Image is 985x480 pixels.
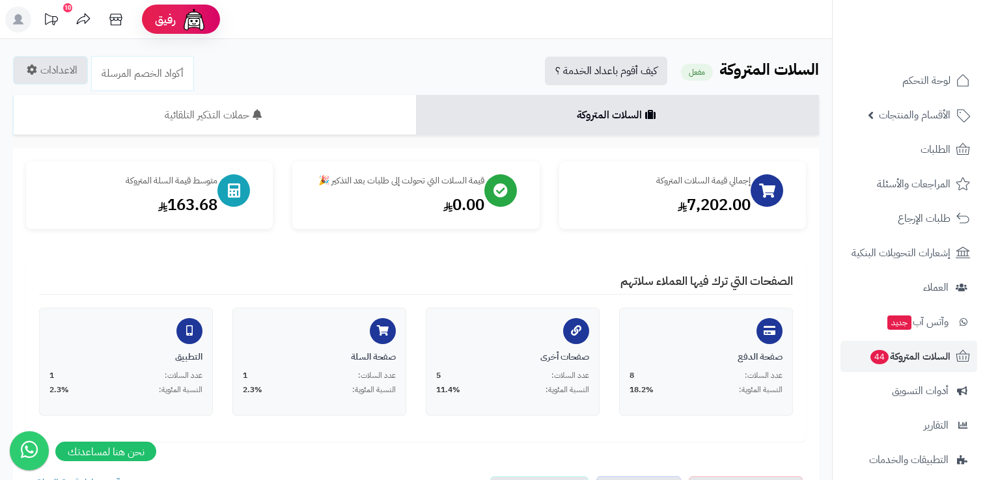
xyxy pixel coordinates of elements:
b: السلات المتروكة [719,58,819,81]
a: الطلبات [840,134,977,165]
span: عدد السلات: [358,370,396,381]
span: وآتس آب [886,313,949,331]
span: النسبة المئوية: [159,384,202,395]
a: أدوات التسويق [840,375,977,407]
span: عدد السلات: [745,370,783,381]
span: 18.2% [630,384,654,395]
span: أدوات التسويق [892,382,949,400]
a: كيف أقوم باعداد الخدمة ؟ [545,57,667,85]
span: جديد [887,315,911,330]
a: تحديثات المنصة [35,7,67,36]
span: طلبات الإرجاع [898,209,950,228]
a: السلات المتروكة [416,95,819,135]
div: 163.68 [39,194,217,216]
div: التطبيق [49,351,202,364]
a: أكواد الخصم المرسلة [91,56,194,91]
span: 2.3% [243,384,262,395]
div: صفحة الدفع [630,351,783,364]
div: 10 [63,3,72,12]
span: النسبة المئوية: [739,384,783,395]
span: 1 [243,370,247,381]
div: صفحة السلة [243,351,396,364]
a: حملات التذكير التلقائية [13,95,416,135]
span: التطبيقات والخدمات [869,451,949,469]
a: السلات المتروكة44 [840,341,977,372]
div: إجمالي قيمة السلات المتروكة [572,174,751,187]
span: المراجعات والأسئلة [877,175,950,193]
a: طلبات الإرجاع [840,203,977,234]
span: عدد السلات: [165,370,202,381]
span: عدد السلات: [551,370,589,381]
span: إشعارات التحويلات البنكية [852,244,950,262]
span: التقارير [924,416,949,434]
span: السلات المتروكة [869,347,950,366]
span: رفيق [155,12,176,27]
img: ai-face.png [181,7,207,33]
a: الاعدادات [13,56,88,85]
span: 1 [49,370,54,381]
div: متوسط قيمة السلة المتروكة [39,174,217,187]
span: 44 [870,349,889,364]
a: وآتس آبجديد [840,306,977,338]
a: التطبيقات والخدمات [840,444,977,475]
a: لوحة التحكم [840,65,977,96]
span: 11.4% [436,384,460,395]
h4: الصفحات التي ترك فيها العملاء سلاتهم [39,274,793,295]
div: صفحات أخرى [436,351,589,364]
div: 0.00 [305,194,484,216]
span: العملاء [923,278,949,297]
small: مفعل [681,64,713,81]
span: 5 [436,370,441,381]
span: الأقسام والمنتجات [879,106,950,124]
span: النسبة المئوية: [546,384,589,395]
a: التقارير [840,410,977,441]
span: 8 [630,370,634,381]
a: العملاء [840,272,977,303]
span: 2.3% [49,384,69,395]
span: النسبة المئوية: [352,384,396,395]
img: logo-2.png [896,23,973,50]
a: المراجعات والأسئلة [840,168,977,200]
div: 7,202.00 [572,194,751,216]
span: الطلبات [921,140,950,159]
a: إشعارات التحويلات البنكية [840,237,977,269]
span: لوحة التحكم [902,72,950,90]
div: قيمة السلات التي تحولت إلى طلبات بعد التذكير 🎉 [305,174,484,187]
